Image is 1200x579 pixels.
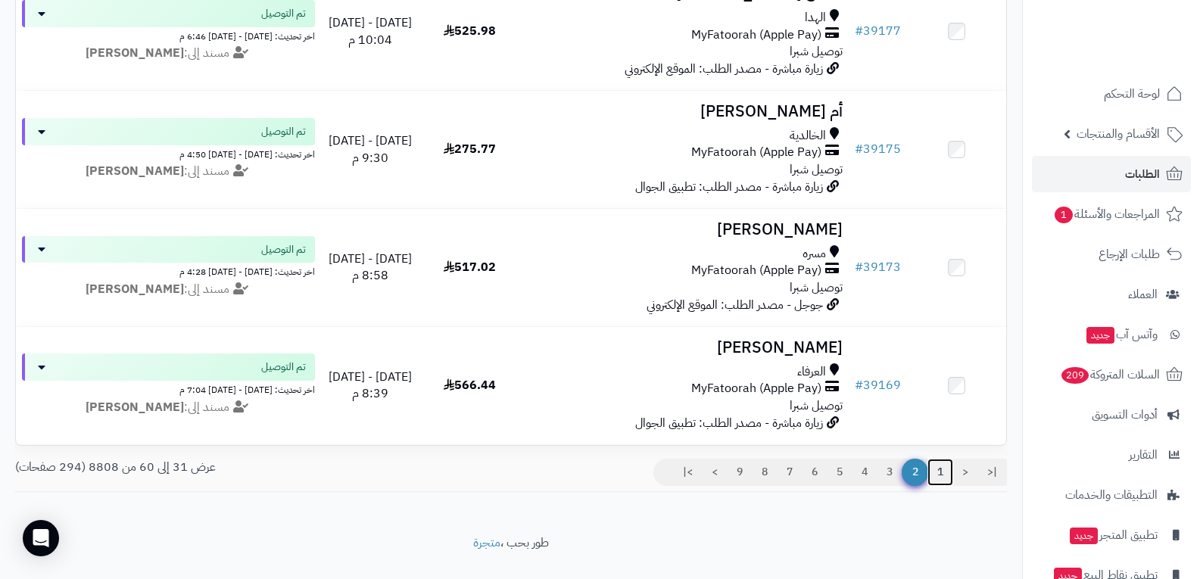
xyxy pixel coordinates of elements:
span: الأقسام والمنتجات [1077,123,1160,145]
h3: [PERSON_NAME] [525,339,843,356]
div: اخر تحديث: [DATE] - [DATE] 6:46 م [22,27,315,43]
span: تم التوصيل [261,360,306,375]
a: طلبات الإرجاع [1032,236,1191,272]
a: لوحة التحكم [1032,76,1191,112]
span: جوجل - مصدر الطلب: الموقع الإلكتروني [647,296,823,314]
span: لوحة التحكم [1104,83,1160,104]
span: # [855,22,863,40]
span: [DATE] - [DATE] 10:04 م [329,14,412,49]
a: > [702,459,728,486]
span: التقارير [1129,444,1158,465]
a: #39169 [855,376,901,394]
a: >| [673,459,703,486]
span: MyFatoorah (Apple Pay) [691,380,821,397]
span: 275.77 [444,140,496,158]
a: |< [977,459,1007,486]
span: أدوات التسويق [1092,404,1158,425]
span: الهدا [805,9,826,26]
strong: [PERSON_NAME] [86,44,184,62]
a: التطبيقات والخدمات [1032,477,1191,513]
a: تطبيق المتجرجديد [1032,517,1191,553]
span: جديد [1070,528,1098,544]
a: 1 [927,459,953,486]
span: زيارة مباشرة - مصدر الطلب: تطبيق الجوال [635,414,823,432]
a: متجرة [473,534,500,552]
span: [DATE] - [DATE] 8:39 م [329,368,412,403]
span: [DATE] - [DATE] 9:30 م [329,132,412,167]
a: #39177 [855,22,901,40]
strong: [PERSON_NAME] [86,162,184,180]
span: العرفاء [797,363,826,381]
span: 525.98 [444,22,496,40]
a: 7 [777,459,803,486]
div: مسند إلى: [11,45,326,62]
a: 6 [802,459,828,486]
strong: [PERSON_NAME] [86,398,184,416]
a: أدوات التسويق [1032,397,1191,433]
span: 566.44 [444,376,496,394]
div: اخر تحديث: [DATE] - [DATE] 7:04 م [22,381,315,397]
span: MyFatoorah (Apple Pay) [691,262,821,279]
a: العملاء [1032,276,1191,313]
a: السلات المتروكة209 [1032,356,1191,393]
div: اخر تحديث: [DATE] - [DATE] 4:28 م [22,263,315,279]
span: زيارة مباشرة - مصدر الطلب: الموقع الإلكتروني [625,60,823,78]
span: العملاء [1128,284,1158,305]
span: التطبيقات والخدمات [1065,484,1158,506]
span: السلات المتروكة [1060,364,1160,385]
span: MyFatoorah (Apple Pay) [691,26,821,44]
a: 8 [752,459,778,486]
div: عرض 31 إلى 60 من 8808 (294 صفحات) [4,459,511,476]
span: توصيل شبرا [790,42,843,61]
a: 9 [727,459,753,486]
span: المراجعات والأسئلة [1053,204,1160,225]
span: تم التوصيل [261,6,306,21]
div: مسند إلى: [11,163,326,180]
span: 1 [1054,206,1074,224]
h3: [PERSON_NAME] [525,221,843,238]
span: تطبيق المتجر [1068,525,1158,546]
div: Open Intercom Messenger [23,520,59,556]
span: 517.02 [444,258,496,276]
span: # [855,140,863,158]
span: 209 [1060,366,1089,384]
strong: [PERSON_NAME] [86,280,184,298]
span: # [855,376,863,394]
a: 5 [827,459,852,486]
a: وآتس آبجديد [1032,316,1191,353]
span: الطلبات [1125,163,1160,185]
h3: أم [PERSON_NAME] [525,103,843,120]
span: تم التوصيل [261,242,306,257]
div: مسند إلى: [11,281,326,298]
span: جديد [1086,327,1114,344]
span: مسره [803,245,826,263]
a: 4 [852,459,877,486]
a: #39175 [855,140,901,158]
span: توصيل شبرا [790,397,843,415]
div: اخر تحديث: [DATE] - [DATE] 4:50 م [22,145,315,161]
span: تم التوصيل [261,124,306,139]
a: الطلبات [1032,156,1191,192]
div: مسند إلى: [11,399,326,416]
a: المراجعات والأسئلة1 [1032,196,1191,232]
a: < [952,459,978,486]
a: 3 [877,459,902,486]
a: التقارير [1032,437,1191,473]
span: MyFatoorah (Apple Pay) [691,144,821,161]
a: #39173 [855,258,901,276]
span: زيارة مباشرة - مصدر الطلب: تطبيق الجوال [635,178,823,196]
img: logo-2.png [1097,11,1186,43]
span: طلبات الإرجاع [1099,244,1160,265]
span: توصيل شبرا [790,160,843,179]
span: الخالدية [790,127,826,145]
span: 2 [902,459,928,486]
span: [DATE] - [DATE] 8:58 م [329,250,412,285]
span: # [855,258,863,276]
span: وآتس آب [1085,324,1158,345]
span: توصيل شبرا [790,279,843,297]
